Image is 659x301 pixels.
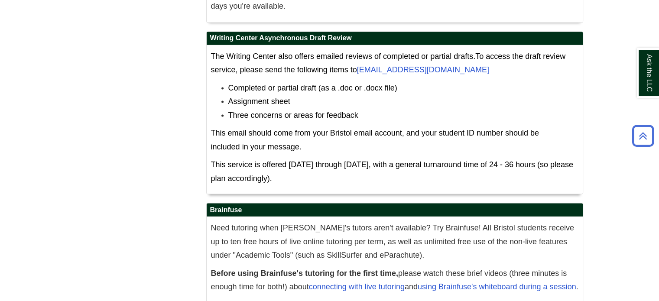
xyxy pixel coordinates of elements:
span: Completed or partial draft (as a .doc or .docx file) [228,83,397,92]
h2: Brainfuse [207,203,583,217]
h2: Writing Center Asynchronous Draft Review [207,32,583,45]
a: using Brainfuse's whiteboard during a session [418,282,576,291]
span: Need tutoring when [PERSON_NAME]'s tutors aren't available? Try Brainfuse! All Bristol students r... [211,223,574,259]
span: The Writing Center also offers emailed reviews of completed or partial drafts. [211,52,476,60]
span: Assignment sheet [228,97,290,105]
span: This email should come from your Bristol email account, and your student ID number should be incl... [211,128,539,151]
a: Back to Top [629,130,657,142]
span: please watch these brief videos (three minutes is enough time for both!) about and . [211,269,578,291]
strong: Before using Brainfuse's tutoring for the first time, [211,269,398,277]
span: This service is offered [DATE] through [DATE], with a general turnaround time of 24 - 36 hours (s... [211,160,573,182]
span: Three concerns or areas for feedback [228,110,358,119]
a: [EMAIL_ADDRESS][DOMAIN_NAME] [357,65,489,74]
a: connecting with live tutoring [309,282,405,291]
